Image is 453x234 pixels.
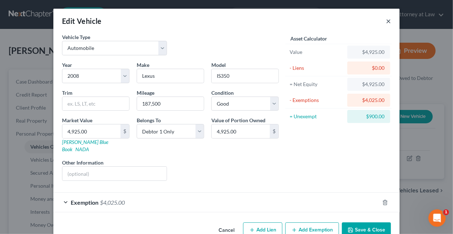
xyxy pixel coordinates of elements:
a: NADA [75,146,89,152]
input: -- [137,97,204,111]
button: × [386,17,391,25]
input: 0.00 [62,124,120,138]
span: Belongs To [137,117,161,123]
span: Make [137,62,149,68]
iframe: Intercom live chat [428,209,446,227]
a: [PERSON_NAME] Blue Book [62,139,108,152]
span: 1 [443,209,449,215]
label: Market Value [62,116,92,124]
input: (optional) [62,167,167,180]
div: - Liens [290,64,344,72]
input: ex. Altima [212,69,278,83]
label: Other Information [62,159,104,166]
label: Asset Calculator [290,35,327,42]
label: Value of Portion Owned [211,116,265,124]
div: $4,925.00 [353,48,384,56]
div: - Exemptions [290,97,344,104]
div: $900.00 [353,113,384,120]
div: $0.00 [353,64,384,72]
div: $ [270,124,278,138]
label: Trim [62,89,72,97]
div: $ [120,124,129,138]
input: ex. LS, LT, etc [62,97,129,111]
label: Mileage [137,89,154,97]
input: ex. Nissan [137,69,204,83]
div: Edit Vehicle [62,16,102,26]
div: = Net Equity [290,81,344,88]
div: $4,025.00 [353,97,384,104]
label: Year [62,61,72,69]
label: Vehicle Type [62,33,90,41]
div: $4,925.00 [353,81,384,88]
label: Model [211,61,226,69]
input: 0.00 [212,124,270,138]
label: Condition [211,89,234,97]
div: = Unexempt [290,113,344,120]
div: Value [290,48,344,56]
span: $4,025.00 [100,199,125,206]
span: Exemption [71,199,98,206]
